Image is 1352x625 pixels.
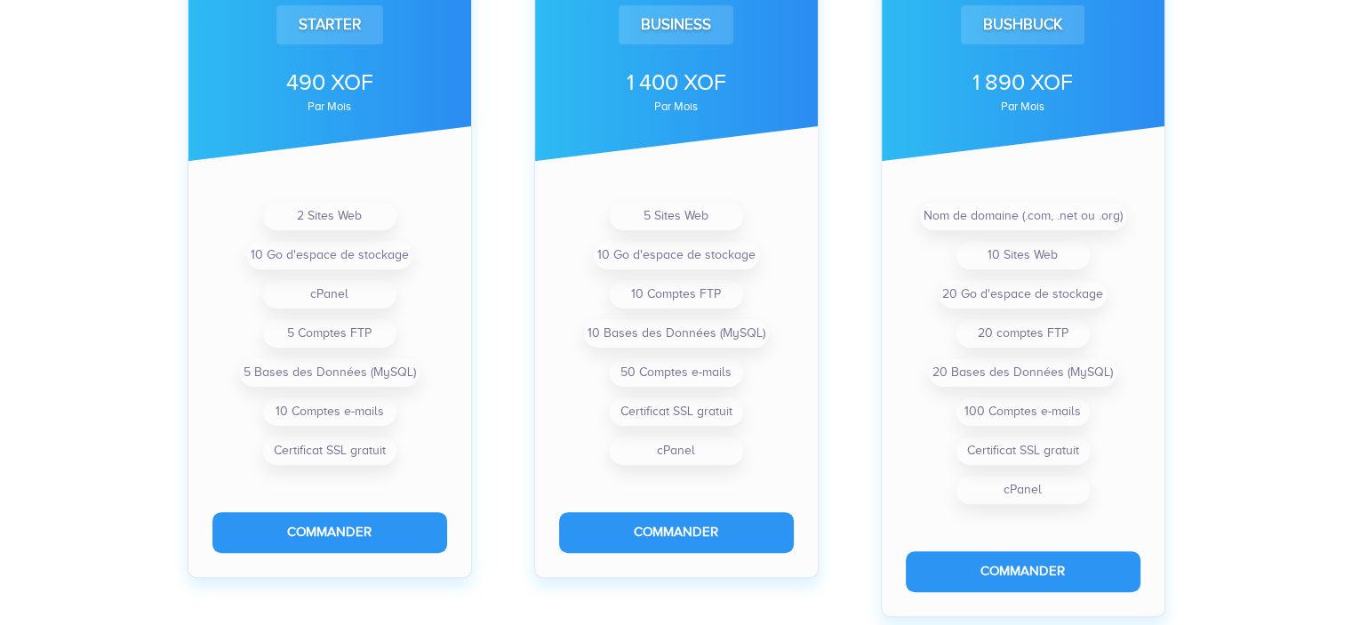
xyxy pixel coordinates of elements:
[240,358,420,387] li: 5 Bases des Données (MySQL)
[247,241,412,269] li: 10 Go d'espace de stockage
[906,67,1140,99] div: 1 890 XOF
[956,241,1090,269] li: 10 Sites Web
[212,101,447,112] div: par mois
[559,101,794,112] div: par mois
[610,397,743,426] li: Certificat SSL gratuit
[263,397,396,426] li: 10 Comptes e-mails
[956,397,1090,426] li: 100 Comptes e-mails
[594,241,759,269] li: 10 Go d'espace de stockage
[212,512,447,552] button: Commander
[610,280,743,308] li: 10 Comptes FTP
[263,319,396,348] li: 5 Comptes FTP
[610,202,743,230] li: 5 Sites Web
[956,476,1090,504] li: cPanel
[610,358,743,387] li: 50 Comptes e-mails
[956,319,1090,348] li: 20 comptes FTP
[906,551,1140,591] button: Commander
[263,280,396,308] li: cPanel
[920,202,1126,230] li: Nom de domaine (.com, .net ou .org)
[906,101,1140,112] div: par mois
[263,437,396,465] li: Certificat SSL gratuit
[939,280,1107,308] li: 20 Go d'espace de stockage
[559,512,794,552] button: Commander
[929,358,1116,387] li: 20 Bases des Données (MySQL)
[619,5,733,44] div: Business
[956,437,1090,465] li: Certificat SSL gratuit
[610,437,743,465] li: cPanel
[961,5,1084,44] div: Bushbuck
[584,319,769,348] li: 10 Bases des Données (MySQL)
[559,67,794,99] div: 1 400 XOF
[263,202,396,230] li: 2 Sites Web
[212,67,447,99] div: 490 XOF
[276,5,383,44] div: Starter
